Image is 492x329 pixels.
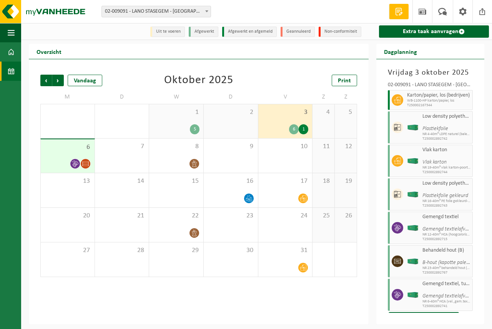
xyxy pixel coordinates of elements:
[101,6,211,17] span: 02-009091 - LANO STASEGEM - HARELBEKE
[204,90,258,104] td: D
[422,126,448,132] i: Plastiekfolie
[376,44,425,59] h2: Dagplanning
[316,177,331,185] span: 18
[422,137,470,141] span: T250002892742
[150,27,185,37] li: Uit te voeren
[407,125,419,130] img: HK-XC-40-GN-00
[99,212,145,220] span: 21
[68,75,102,86] div: Vandaag
[45,143,91,152] span: 6
[149,90,204,104] td: W
[389,312,459,324] button: Meer informatie bekijken
[339,177,353,185] span: 19
[45,246,91,255] span: 27
[422,266,470,271] span: NR 23-40m³ behandeld hout (B)-poort 501
[339,108,353,117] span: 5
[338,78,351,84] span: Print
[407,92,470,99] span: Karton/papier, los (bedrijven)
[422,299,470,304] span: NR 6-40m³ HCA (vel.,gem.textiel, tuft(rol))-binnen poort 101
[153,108,199,117] span: 1
[153,246,199,255] span: 29
[99,142,145,151] span: 7
[262,142,309,151] span: 10
[102,6,211,17] span: 02-009091 - LANO STASEGEM - HARELBEKE
[262,212,309,220] span: 24
[99,177,145,185] span: 14
[262,246,309,255] span: 31
[52,75,64,86] span: Volgende
[262,108,309,117] span: 3
[299,124,308,134] div: 1
[335,90,357,104] td: Z
[422,271,470,275] span: T250002892767
[289,124,299,134] div: 6
[153,212,199,220] span: 22
[407,192,419,197] img: HK-XC-40-GN-00
[208,246,254,255] span: 30
[208,142,254,151] span: 9
[316,108,331,117] span: 4
[407,259,419,264] img: HK-XC-40-GN-00
[189,27,218,37] li: Afgewerkt
[422,281,470,287] span: Gemengd textiel, tuft (rol)
[262,177,309,185] span: 17
[312,90,335,104] td: Z
[208,212,254,220] span: 23
[407,158,419,164] img: HK-XC-40-GN-00
[388,82,473,90] div: 02-009091 - LANO STASEGEM - [GEOGRAPHIC_DATA]
[407,292,419,298] img: HK-XC-40-GN-00
[422,170,470,175] span: T250002892744
[319,27,361,37] li: Non-conformiteit
[45,177,91,185] span: 13
[40,75,52,86] span: Vorige
[407,99,470,103] span: WB-1100-HP karton/papier, los
[164,75,233,86] div: Oktober 2025
[332,75,357,86] a: Print
[45,212,91,220] span: 20
[99,246,145,255] span: 28
[316,212,331,220] span: 25
[258,90,313,104] td: V
[153,142,199,151] span: 8
[407,103,470,108] span: T250002167344
[379,25,489,38] a: Extra taak aanvragen
[422,159,447,165] i: Vlak karton
[388,67,473,78] h3: Vrijdag 3 oktober 2025
[29,44,69,59] h2: Overzicht
[422,132,470,137] span: NR 4-40m³ LDPE naturel (balen)-poort 400 A
[422,193,468,199] i: Plastiekfolie gekleurd
[422,247,470,254] span: Behandeld hout (B)
[422,226,482,232] i: Gemengd textielafval (HCA)
[190,124,199,134] div: 5
[422,114,470,120] span: Low density polyethyleen (LDPE) folie, los, naturel
[95,90,150,104] td: D
[422,147,470,153] span: Vlak karton
[339,212,353,220] span: 26
[422,180,470,187] span: Low density polyethyleen (LDPE) folie, los, naturel/gekleurd (80/20)
[208,177,254,185] span: 16
[422,260,477,266] i: B-hout (kapotte paletten)
[407,225,419,231] img: HK-XC-40-GN-00
[422,204,470,208] span: T250002892743
[316,142,331,151] span: 11
[422,232,470,237] span: NR 12-40m³ HCA (hoogcalorische restfractie)-binnen-poort 203
[422,214,470,220] span: Gemengd textiel
[153,177,199,185] span: 15
[422,165,470,170] span: NR 19-40m³ vlak karton-poort 504
[222,27,277,37] li: Afgewerkt en afgemeld
[422,304,470,309] span: T250002892741
[422,293,482,299] i: Gemengd textielafval (HCA)
[422,199,470,204] span: NR 16-40m³ PE folie gekleurd-poort 307
[40,90,95,104] td: M
[339,142,353,151] span: 12
[422,237,470,242] span: T250002892715
[281,27,315,37] li: Geannuleerd
[208,108,254,117] span: 2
